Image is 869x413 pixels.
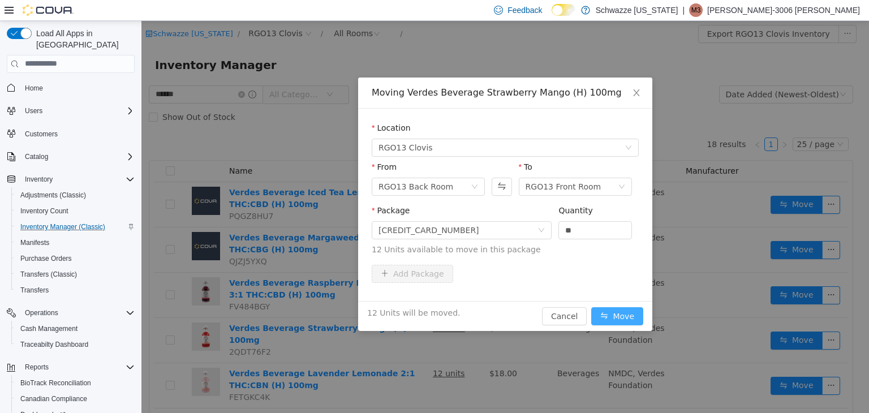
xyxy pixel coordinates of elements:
span: BioTrack Reconciliation [16,376,135,390]
span: 12 Units available to move in this package [230,223,497,235]
button: Inventory Count [11,203,139,219]
button: BioTrack Reconciliation [11,375,139,391]
a: Canadian Compliance [16,392,92,406]
button: Reports [20,360,53,374]
i: icon: down [397,206,403,214]
span: Customers [20,127,135,141]
label: To [377,141,391,150]
span: Purchase Orders [20,254,72,263]
button: Operations [20,306,63,320]
span: Manifests [16,236,135,249]
a: Inventory Manager (Classic) [16,220,110,234]
input: Dark Mode [552,4,575,16]
span: Traceabilty Dashboard [20,340,88,349]
button: Close [479,57,511,88]
button: Cash Management [11,321,139,337]
span: Cash Management [16,322,135,335]
i: icon: close [491,67,500,76]
button: Transfers (Classic) [11,266,139,282]
span: Home [20,81,135,95]
span: Users [25,106,42,115]
span: 12 Units will be moved. [226,286,319,298]
span: Cash Management [20,324,78,333]
p: | [682,3,685,17]
span: Transfers (Classic) [16,268,135,281]
span: Customers [25,130,58,139]
button: Traceabilty Dashboard [11,337,139,352]
span: Transfers (Classic) [20,270,77,279]
label: Package [230,185,268,194]
a: Manifests [16,236,54,249]
span: Load All Apps in [GEOGRAPHIC_DATA] [32,28,135,50]
button: icon: plusAdd Package [230,244,312,262]
span: Transfers [16,283,135,297]
div: RGO13 Back Room [237,157,312,174]
button: Purchase Orders [11,251,139,266]
i: icon: down [484,123,491,131]
span: M3 [691,3,701,17]
span: Canadian Compliance [16,392,135,406]
a: Purchase Orders [16,252,76,265]
label: Location [230,102,269,111]
span: Manifests [20,238,49,247]
button: Adjustments (Classic) [11,187,139,203]
button: Reports [2,359,139,375]
span: Catalog [20,150,135,164]
span: Transfers [20,286,49,295]
button: Home [2,80,139,96]
div: 2543076382135606 [237,201,338,218]
span: Purchase Orders [16,252,135,265]
img: Cova [23,5,74,16]
a: Home [20,81,48,95]
span: BioTrack Reconciliation [20,378,91,388]
button: Catalog [2,149,139,165]
span: Inventory [25,175,53,184]
span: Catalog [25,152,48,161]
span: Adjustments (Classic) [20,191,86,200]
p: Schwazze [US_STATE] [596,3,678,17]
span: Users [20,104,135,118]
span: Operations [20,306,135,320]
button: icon: swapMove [450,286,502,304]
button: Swap [350,157,370,175]
button: Inventory [2,171,139,187]
button: Customers [2,126,139,142]
div: Marisa-3006 Romero [689,3,703,17]
span: Reports [25,363,49,372]
a: Transfers (Classic) [16,268,81,281]
button: Manifests [11,235,139,251]
span: Inventory Manager (Classic) [20,222,105,231]
a: Adjustments (Classic) [16,188,91,202]
button: Canadian Compliance [11,391,139,407]
a: Traceabilty Dashboard [16,338,93,351]
span: Inventory Manager (Classic) [16,220,135,234]
a: Cash Management [16,322,82,335]
span: Adjustments (Classic) [16,188,135,202]
span: Canadian Compliance [20,394,87,403]
div: RGO13 Front Room [384,157,460,174]
button: Users [20,104,47,118]
button: Operations [2,305,139,321]
input: Quantity [418,201,490,218]
a: Inventory Count [16,204,73,218]
span: Reports [20,360,135,374]
i: icon: down [330,162,337,170]
label: Quantity [417,185,451,194]
span: Home [25,84,43,93]
a: Transfers [16,283,53,297]
button: Cancel [401,286,445,304]
span: Traceabilty Dashboard [16,338,135,351]
button: Inventory [20,173,57,186]
span: RGO13 Clovis [237,118,291,135]
span: Feedback [507,5,542,16]
button: Transfers [11,282,139,298]
span: Inventory Count [16,204,135,218]
span: Inventory [20,173,135,186]
span: Operations [25,308,58,317]
label: From [230,141,255,150]
a: BioTrack Reconciliation [16,376,96,390]
div: Moving Verdes Beverage Strawberry Mango (H) 100mg [230,66,497,78]
i: icon: down [477,162,484,170]
button: Users [2,103,139,119]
